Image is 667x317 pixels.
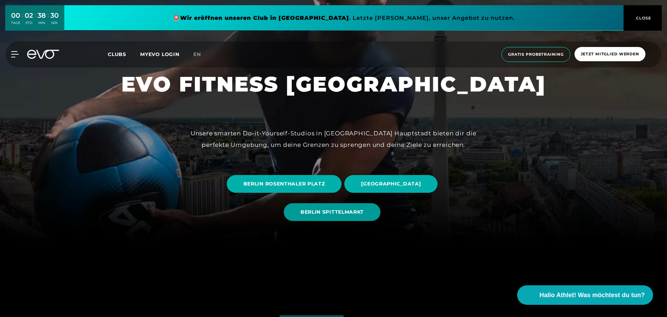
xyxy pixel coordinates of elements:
div: STD [25,21,33,25]
span: Jetzt Mitglied werden [581,51,639,57]
span: BERLIN SPITTELMARKT [300,208,364,216]
span: en [193,51,201,57]
a: BERLIN SPITTELMARKT [284,198,383,226]
button: CLOSE [624,5,662,31]
h1: EVO FITNESS [GEOGRAPHIC_DATA] [121,71,546,98]
button: Hallo Athlet! Was möchtest du tun? [517,285,653,305]
span: BERLIN ROSENTHALER PLATZ [243,180,325,188]
div: 38 [38,10,46,21]
span: Hallo Athlet! Was möchtest du tun? [539,291,645,300]
div: SEK [50,21,59,25]
a: [GEOGRAPHIC_DATA] [344,170,440,198]
a: MYEVO LOGIN [140,51,179,57]
a: Clubs [108,51,140,57]
div: MIN [38,21,46,25]
div: TAGE [11,21,20,25]
div: : [22,11,23,30]
div: : [48,11,49,30]
span: Clubs [108,51,126,57]
div: 00 [11,10,20,21]
span: Gratis Probetraining [508,51,564,57]
a: en [193,50,209,58]
a: Gratis Probetraining [499,47,572,62]
span: CLOSE [634,15,651,21]
a: Jetzt Mitglied werden [572,47,648,62]
a: BERLIN ROSENTHALER PLATZ [227,170,345,198]
div: 02 [25,10,33,21]
div: Unsere smarten Do-it-Yourself-Studios in [GEOGRAPHIC_DATA] Hauptstadt bieten dir die perfekte Umg... [177,128,490,150]
span: [GEOGRAPHIC_DATA] [361,180,421,188]
div: 30 [50,10,59,21]
div: : [35,11,36,30]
